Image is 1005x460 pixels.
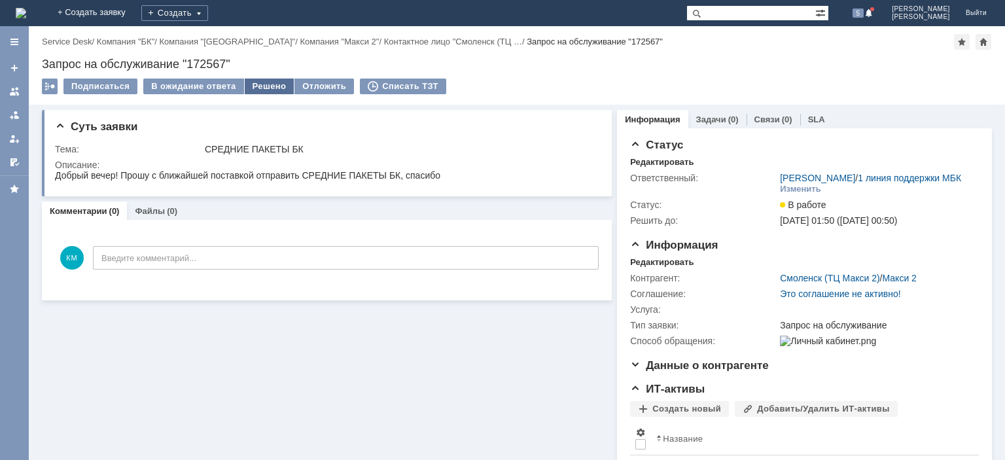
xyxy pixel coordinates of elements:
a: Комментарии [50,206,107,216]
div: СРЕДНИЕ ПАКЕТЫ БК [205,144,593,154]
a: Service Desk [42,37,92,46]
a: Смоленск (ТЦ Макси 2) [780,273,879,283]
div: Работа с массовостью [42,79,58,94]
a: Макси 2 [883,273,917,283]
a: Информация [625,115,680,124]
a: SLA [808,115,825,124]
div: Запрос на обслуживание [780,320,972,330]
div: / [384,37,527,46]
a: [PERSON_NAME] [780,173,855,183]
div: Запрос на обслуживание "172567" [42,58,992,71]
a: Контактное лицо "Смоленск (ТЦ … [384,37,522,46]
a: Заявки в моей ответственности [4,105,25,126]
a: Файлы [135,206,165,216]
div: / [780,273,917,283]
div: Добавить в избранное [954,34,970,50]
div: / [780,173,961,183]
div: Решить до: [630,215,777,226]
span: [PERSON_NAME] [892,5,950,13]
img: Личный кабинет.png [780,336,876,346]
div: (0) [782,115,792,124]
div: Ответственный: [630,173,777,183]
span: Суть заявки [55,120,137,133]
div: Способ обращения: [630,336,777,346]
a: Создать заявку [4,58,25,79]
div: Услуга: [630,304,777,315]
div: Контрагент: [630,273,777,283]
div: Редактировать [630,257,694,268]
div: Соглашение: [630,289,777,299]
div: Сделать домашней страницей [976,34,991,50]
div: Создать [141,5,208,21]
div: Название [663,434,703,444]
a: Мои заявки [4,128,25,149]
a: Компания "БК" [97,37,154,46]
a: Перейти на домашнюю страницу [16,8,26,18]
div: / [160,37,300,46]
a: Мои согласования [4,152,25,173]
span: Статус [630,139,683,151]
span: ИТ-активы [630,383,705,395]
div: / [42,37,97,46]
span: [DATE] 01:50 ([DATE] 00:50) [780,215,897,226]
a: Заявки на командах [4,81,25,102]
span: [PERSON_NAME] [892,13,950,21]
div: Статус: [630,200,777,210]
span: КМ [60,246,84,270]
div: (0) [167,206,177,216]
div: Запрос на обслуживание "172567" [527,37,663,46]
div: Тип заявки: [630,320,777,330]
div: Описание: [55,160,596,170]
span: Информация [630,239,718,251]
span: В работе [780,200,826,210]
div: Изменить [780,184,821,194]
a: Связи [754,115,780,124]
span: 5 [853,9,864,18]
a: Это соглашение не активно! [780,289,901,299]
div: Тема: [55,144,202,154]
a: Компания "[GEOGRAPHIC_DATA]" [160,37,296,46]
span: Настройки [635,427,646,438]
th: Название [651,422,968,455]
a: Задачи [696,115,726,124]
div: / [97,37,160,46]
div: / [300,37,383,46]
div: (0) [728,115,739,124]
span: Данные о контрагенте [630,359,769,372]
a: Компания "Макси 2" [300,37,379,46]
div: (0) [109,206,120,216]
span: Расширенный поиск [815,6,828,18]
div: Редактировать [630,157,694,168]
a: 1 линия поддержки МБК [858,173,961,183]
img: logo [16,8,26,18]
